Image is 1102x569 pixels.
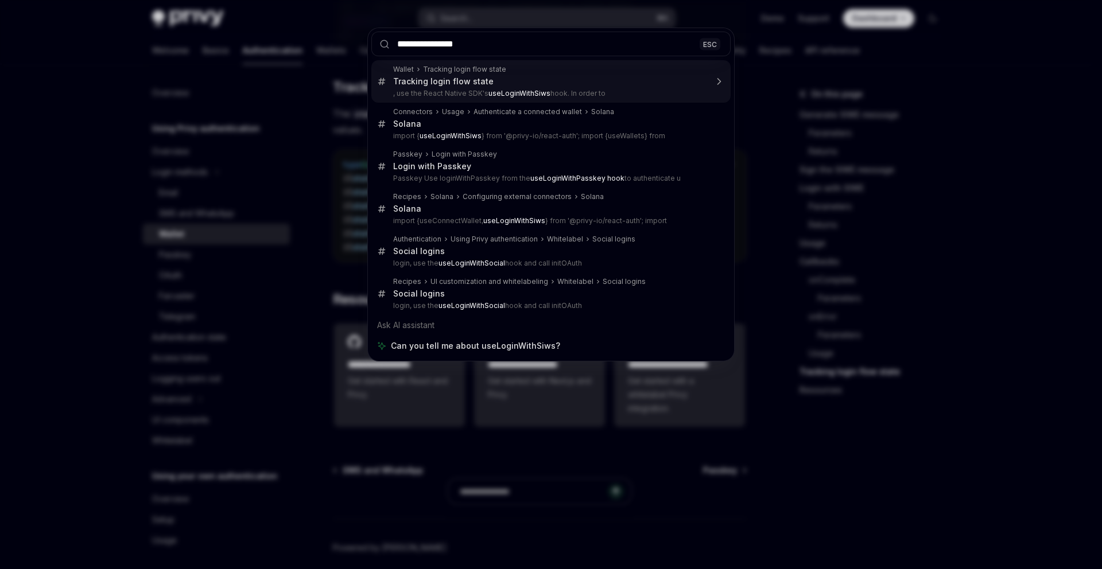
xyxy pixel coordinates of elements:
[393,107,433,116] div: Connectors
[393,89,707,98] p: , use the React Native SDK's hook. In order to
[592,235,635,244] div: Social logins
[393,76,494,87] div: Tracking login flow state
[439,301,505,310] b: useLoginWithSocial
[430,277,548,286] div: UI customization and whitelabeling
[530,174,624,182] b: useLoginWithPasskey hook
[474,107,582,116] div: Authenticate a connected wallet
[603,277,646,286] div: Social logins
[391,340,560,352] span: Can you tell me about useLoginWithSiws?
[547,235,583,244] div: Whitelabel
[393,131,707,141] p: import { } from '@privy-io/react-auth'; import {useWallets} from
[423,65,506,74] div: Tracking login flow state
[371,315,731,336] div: Ask AI assistant
[393,216,707,225] p: import {useConnectWallet, } from '@privy-io/react-auth'; import
[393,150,422,159] div: Passkey
[393,277,421,286] div: Recipes
[451,235,538,244] div: Using Privy authentication
[393,246,445,256] div: Social logins
[393,119,421,129] div: Solana
[393,174,707,183] p: Passkey Use loginWithPasskey from the to authenticate u
[393,192,421,201] div: Recipes
[557,277,593,286] div: Whitelabel
[393,301,707,310] p: login, use the hook and call initOAuth
[439,259,505,267] b: useLoginWithSocial
[581,192,604,201] div: Solana
[463,192,572,201] div: Configuring external connectors
[430,192,453,201] div: Solana
[700,38,720,50] div: ESC
[483,216,545,225] b: useLoginWithSiws
[488,89,550,98] b: useLoginWithSiws
[393,161,471,172] div: Login with Passkey
[442,107,464,116] div: Usage
[393,235,441,244] div: Authentication
[432,150,497,159] div: Login with Passkey
[393,204,421,214] div: Solana
[591,107,614,116] div: Solana
[393,259,707,268] p: login, use the hook and call initOAuth
[393,65,414,74] div: Wallet
[393,289,445,299] div: Social logins
[420,131,482,140] b: useLoginWithSiws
